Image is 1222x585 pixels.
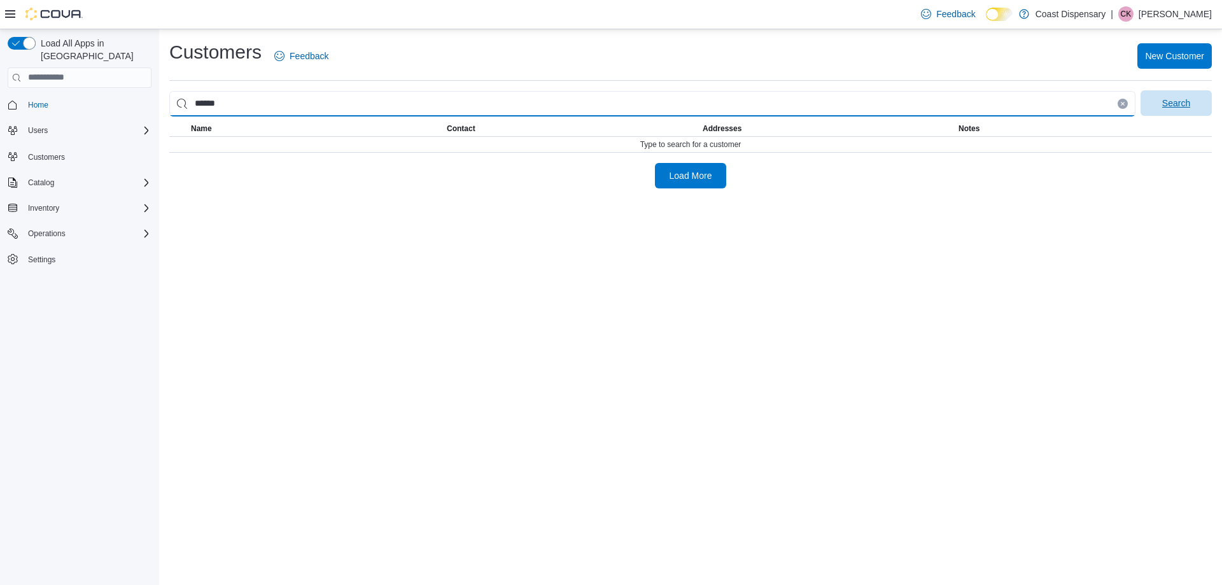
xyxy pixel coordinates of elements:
span: Users [23,123,151,138]
span: Contact [447,123,475,134]
span: Operations [23,226,151,241]
span: Home [28,100,48,110]
img: Cova [25,8,83,20]
span: Addresses [703,123,741,134]
span: Load All Apps in [GEOGRAPHIC_DATA] [36,37,151,62]
span: CK [1121,6,1132,22]
span: Catalog [28,178,54,188]
span: Inventory [28,203,59,213]
span: Customers [23,148,151,164]
button: Catalog [23,175,59,190]
button: Customers [3,147,157,166]
a: Home [23,97,53,113]
button: Search [1141,90,1212,116]
span: Name [191,123,212,134]
button: Load More [655,163,726,188]
span: Load More [670,169,712,182]
span: Home [23,97,151,113]
button: New Customer [1137,43,1212,69]
a: Feedback [916,1,980,27]
button: Inventory [23,201,64,216]
span: Feedback [290,50,328,62]
input: Dark Mode [986,8,1013,21]
button: Users [3,122,157,139]
span: Settings [23,251,151,267]
span: Search [1162,97,1190,109]
button: Inventory [3,199,157,217]
nav: Complex example [8,90,151,302]
span: New Customer [1145,50,1204,62]
span: Type to search for a customer [640,139,741,150]
button: Operations [3,225,157,243]
span: Notes [959,123,980,134]
span: Settings [28,255,55,265]
button: Operations [23,226,71,241]
p: [PERSON_NAME] [1139,6,1212,22]
a: Customers [23,150,70,165]
button: Users [23,123,53,138]
span: Customers [28,152,65,162]
span: Feedback [936,8,975,20]
button: Home [3,95,157,114]
span: Operations [28,229,66,239]
button: Settings [3,250,157,269]
span: Catalog [23,175,151,190]
a: Settings [23,252,60,267]
button: Catalog [3,174,157,192]
a: Feedback [269,43,334,69]
div: Charles Keenum [1118,6,1134,22]
p: Coast Dispensary [1036,6,1106,22]
span: Inventory [23,201,151,216]
h1: Customers [169,39,262,65]
button: Clear input [1118,99,1128,109]
span: Users [28,125,48,136]
p: | [1111,6,1113,22]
